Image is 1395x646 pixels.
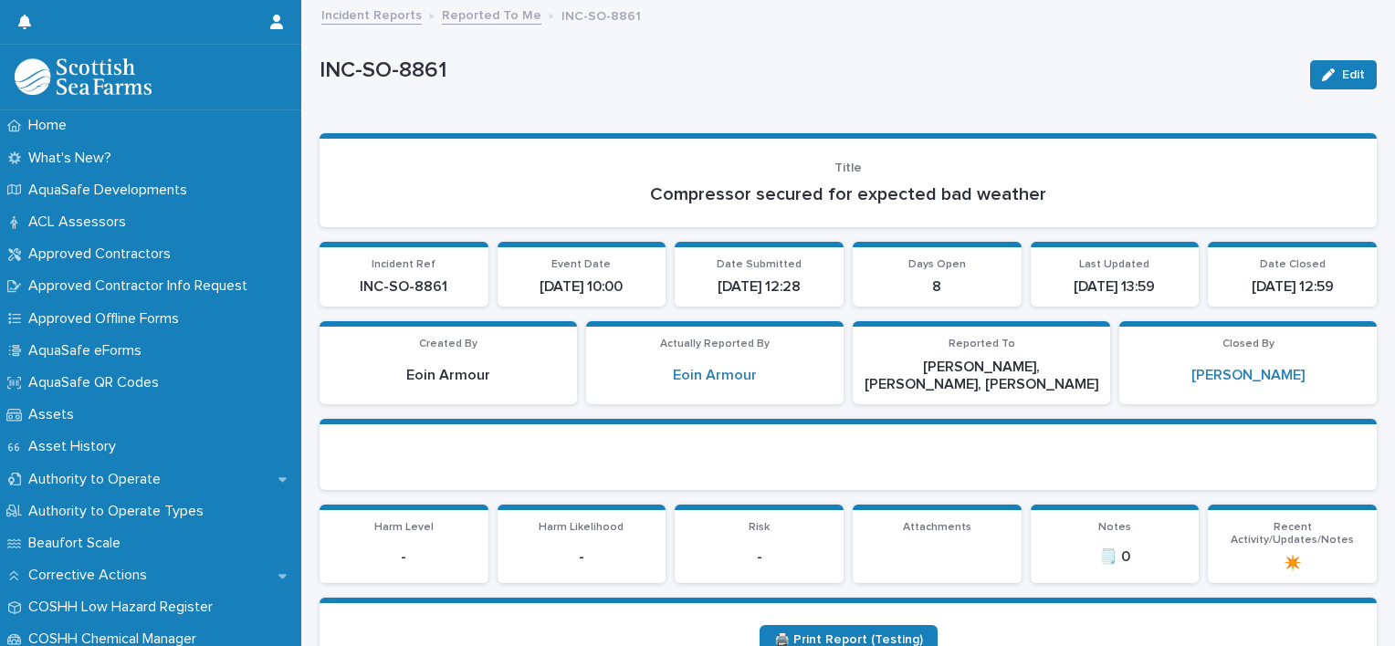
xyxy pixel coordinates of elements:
p: Beaufort Scale [21,535,135,552]
p: Approved Offline Forms [21,310,194,328]
span: Risk [749,522,770,533]
span: 🖨️ Print Report (Testing) [774,633,923,646]
p: Approved Contractor Info Request [21,277,262,295]
p: [PERSON_NAME], [PERSON_NAME], [PERSON_NAME] [864,359,1099,393]
span: Days Open [908,259,966,270]
button: Edit [1310,60,1377,89]
p: Compressor secured for expected bad weather [341,183,1355,205]
p: ACL Assessors [21,214,141,231]
p: Asset History [21,438,131,455]
p: [DATE] 12:28 [686,278,833,296]
p: Eoin Armour [330,367,566,384]
p: Home [21,117,81,134]
p: Authority to Operate Types [21,503,218,520]
p: - [686,548,833,566]
p: AquaSafe QR Codes [21,374,173,391]
p: Authority to Operate [21,471,175,488]
p: Approved Contractors [21,245,185,263]
p: INC-SO-8861 [320,57,1295,84]
span: Title [834,161,862,174]
p: Assets [21,406,89,423]
p: [DATE] 12:59 [1219,278,1366,296]
p: INC-SO-8861 [330,278,477,296]
span: Reported To [949,339,1015,349]
span: Harm Level [374,522,434,533]
a: Reported To Me [442,4,541,25]
p: - [330,548,477,566]
p: Corrective Actions [21,567,162,584]
p: INC-SO-8861 [561,5,641,25]
span: Date Closed [1260,259,1326,270]
p: 8 [864,278,1011,296]
span: Date Submitted [717,259,802,270]
span: Closed By [1222,339,1274,349]
span: Actually Reported By [660,339,770,349]
img: bPIBxiqnSb2ggTQWdOVV [15,58,152,95]
span: Attachments [903,522,971,533]
a: [PERSON_NAME] [1191,367,1305,384]
span: Notes [1098,522,1131,533]
span: Harm Likelihood [539,522,624,533]
span: Created By [419,339,477,349]
span: Last Updated [1079,259,1149,270]
p: [DATE] 10:00 [509,278,656,296]
p: AquaSafe Developments [21,182,202,199]
span: Edit [1342,68,1365,81]
span: Recent Activity/Updates/Notes [1231,522,1354,546]
a: Eoin Armour [673,367,757,384]
p: COSHH Low Hazard Register [21,599,227,616]
p: AquaSafe eForms [21,342,156,359]
p: ✴️ [1219,555,1366,572]
span: Incident Ref [372,259,435,270]
p: What's New? [21,150,126,167]
p: [DATE] 13:59 [1042,278,1189,296]
p: 🗒️ 0 [1042,548,1189,566]
a: Incident Reports [321,4,422,25]
span: Event Date [551,259,611,270]
p: - [509,548,656,566]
